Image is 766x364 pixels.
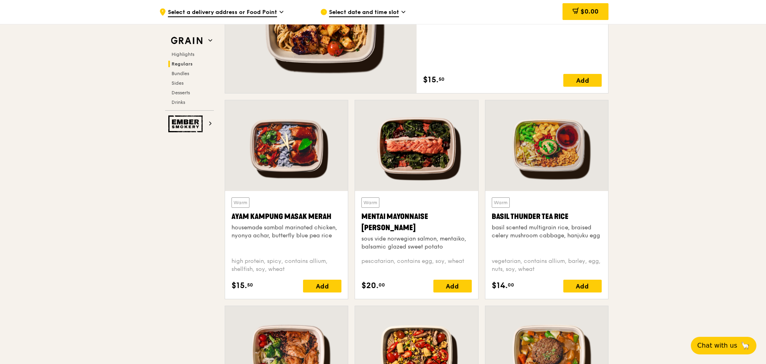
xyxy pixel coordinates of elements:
[492,257,602,273] div: vegetarian, contains allium, barley, egg, nuts, soy, wheat
[433,280,472,292] div: Add
[231,280,247,292] span: $15.
[361,257,471,273] div: pescatarian, contains egg, soy, wheat
[697,341,737,350] span: Chat with us
[172,90,190,95] span: Desserts
[168,8,277,17] span: Select a delivery address or Food Point
[231,211,341,222] div: Ayam Kampung Masak Merah
[492,224,602,240] div: basil scented multigrain rice, braised celery mushroom cabbage, hanjuku egg
[172,52,194,57] span: Highlights
[361,211,471,233] div: Mentai Mayonnaise [PERSON_NAME]
[492,211,602,222] div: Basil Thunder Tea Rice
[361,280,379,292] span: $20.
[508,282,514,288] span: 00
[303,280,341,292] div: Add
[329,8,399,17] span: Select date and time slot
[168,34,205,48] img: Grain web logo
[691,337,756,354] button: Chat with us🦙
[563,280,602,292] div: Add
[172,99,185,105] span: Drinks
[231,197,249,208] div: Warm
[423,74,439,86] span: $15.
[492,280,508,292] span: $14.
[740,341,750,350] span: 🦙
[231,224,341,240] div: housemade sambal marinated chicken, nyonya achar, butterfly blue pea rice
[231,257,341,273] div: high protein, spicy, contains allium, shellfish, soy, wheat
[168,115,205,132] img: Ember Smokery web logo
[580,8,598,15] span: $0.00
[247,282,253,288] span: 50
[439,76,445,82] span: 50
[361,235,471,251] div: sous vide norwegian salmon, mentaiko, balsamic glazed sweet potato
[563,74,602,87] div: Add
[172,71,189,76] span: Bundles
[172,61,193,67] span: Regulars
[379,282,385,288] span: 00
[361,197,379,208] div: Warm
[492,197,510,208] div: Warm
[172,80,184,86] span: Sides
